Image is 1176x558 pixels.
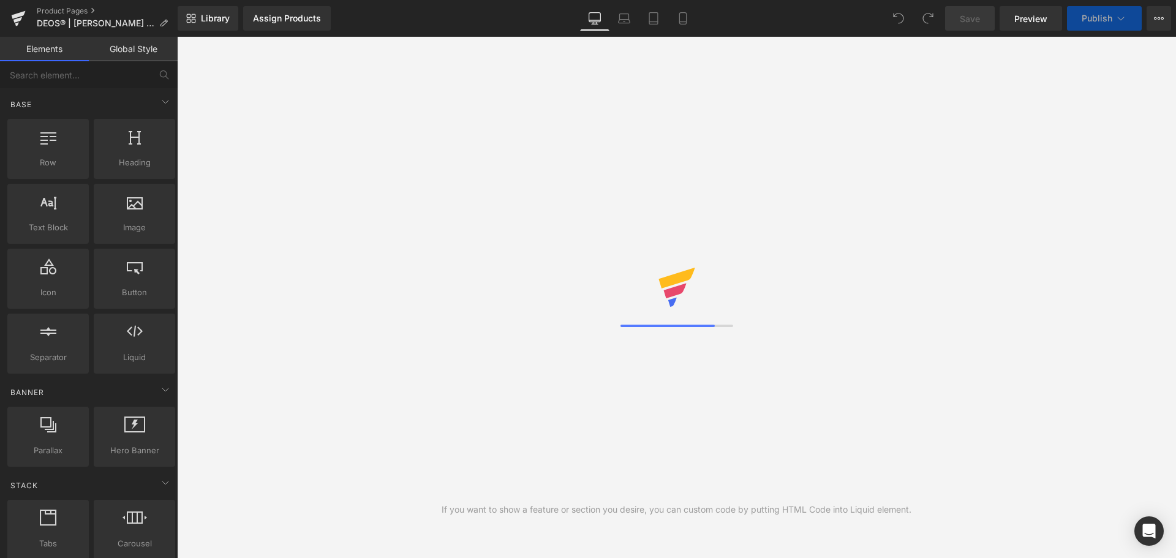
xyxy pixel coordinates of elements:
div: Assign Products [253,13,321,23]
span: Banner [9,386,45,398]
a: New Library [178,6,238,31]
a: Product Pages [37,6,178,16]
a: Preview [1000,6,1062,31]
span: DEOS® | [PERSON_NAME] Interna = Confianza Externa [37,18,154,28]
button: Publish [1067,6,1142,31]
button: Redo [916,6,940,31]
span: Parallax [11,444,85,457]
span: Save [960,12,980,25]
span: Carousel [97,537,171,550]
span: Library [201,13,230,24]
a: Global Style [89,37,178,61]
span: Separator [11,351,85,364]
a: Mobile [668,6,698,31]
a: Laptop [609,6,639,31]
div: If you want to show a feature or section you desire, you can custom code by putting HTML Code int... [442,503,911,516]
a: Desktop [580,6,609,31]
span: Heading [97,156,171,169]
span: Icon [11,286,85,299]
span: Text Block [11,221,85,234]
button: More [1147,6,1171,31]
span: Image [97,221,171,234]
span: Preview [1014,12,1047,25]
span: Hero Banner [97,444,171,457]
span: Publish [1082,13,1112,23]
span: Stack [9,480,39,491]
a: Tablet [639,6,668,31]
span: Tabs [11,537,85,550]
span: Liquid [97,351,171,364]
span: Base [9,99,33,110]
div: Open Intercom Messenger [1134,516,1164,546]
span: Row [11,156,85,169]
span: Button [97,286,171,299]
button: Undo [886,6,911,31]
